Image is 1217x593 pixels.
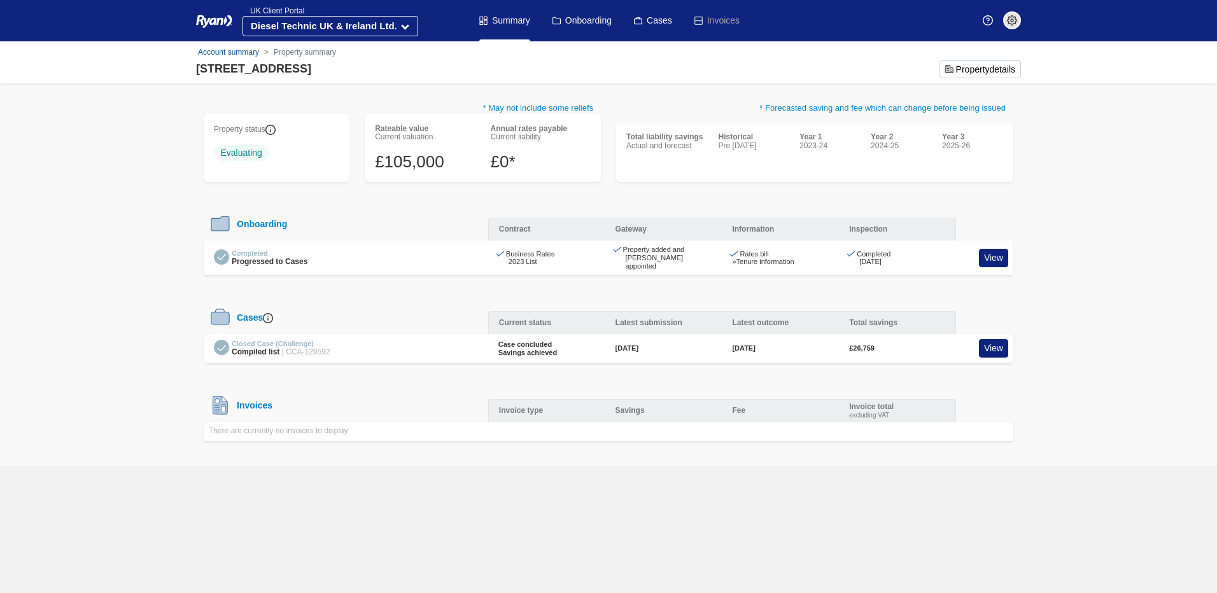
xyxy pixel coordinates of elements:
[849,344,875,352] strong: £26,759
[498,250,595,266] div: Business Rates 2023 List
[491,133,591,142] div: Current liability
[939,60,1021,78] button: Propertydetails
[232,257,307,266] span: Progressed to Cases
[488,311,605,334] div: Current status
[722,399,839,422] div: Fee
[979,249,1008,267] a: View
[605,311,722,334] div: Latest submission
[849,250,946,266] div: Completed
[626,133,703,142] div: Total liability savings
[488,399,605,422] div: Invoice type
[732,344,755,352] time: [DATE]
[232,219,287,229] div: Onboarding
[232,340,330,348] div: Closed Case (Challenge)
[198,48,259,57] a: Account summary
[251,20,397,31] strong: Diesel Technic UK & Ireland Ltd.
[732,258,829,266] div: » Tenure information
[1007,15,1017,25] img: settings
[488,218,605,241] div: Contract
[839,311,956,334] div: Total savings
[849,403,894,412] div: Invoice total
[232,249,307,258] div: Completed
[616,246,712,270] div: Property added and [PERSON_NAME] appointed
[942,133,1003,142] div: Year 3
[605,399,722,422] div: Savings
[849,412,894,419] div: excluding VAT
[196,60,311,78] div: [STREET_ADDRESS]
[232,347,279,356] span: Compiled list
[942,142,1003,151] div: 2025-26
[259,46,336,58] li: Property summary
[605,218,722,241] div: Gateway
[375,125,475,134] div: Rateable value
[204,102,601,115] p: * May not include some reliefs
[799,142,861,151] div: 2023-24
[243,6,304,15] span: UK Client Portal
[616,344,638,352] time: [DATE]
[722,311,839,334] div: Latest outcome
[243,16,418,36] button: Diesel Technic UK & Ireland Ltd.
[498,340,557,356] strong: Case concluded Savings achieved
[491,125,591,134] div: Annual rates payable
[616,102,1013,123] p: * Forecasted saving and fee which can change before being issued
[626,142,703,151] div: Actual and forecast
[232,312,273,323] div: Cases
[282,347,330,356] span: | CCA-129592
[732,250,829,258] div: Rates bill
[799,133,861,142] div: Year 1
[232,400,272,410] div: Invoices
[375,133,475,142] div: Current valuation
[839,218,956,241] div: Inspection
[718,142,789,151] div: Pre [DATE]
[871,142,932,151] div: 2024-25
[956,64,990,74] span: Property
[983,15,993,25] img: Help
[209,426,348,435] span: There are currently no invoices to display
[214,145,269,161] span: Evaluating
[871,133,932,142] div: Year 2
[979,339,1008,358] a: View
[214,125,339,135] div: Property status
[375,152,475,172] div: £105,000
[718,133,789,142] div: Historical
[859,258,882,265] time: [DATE]
[722,218,839,241] div: Information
